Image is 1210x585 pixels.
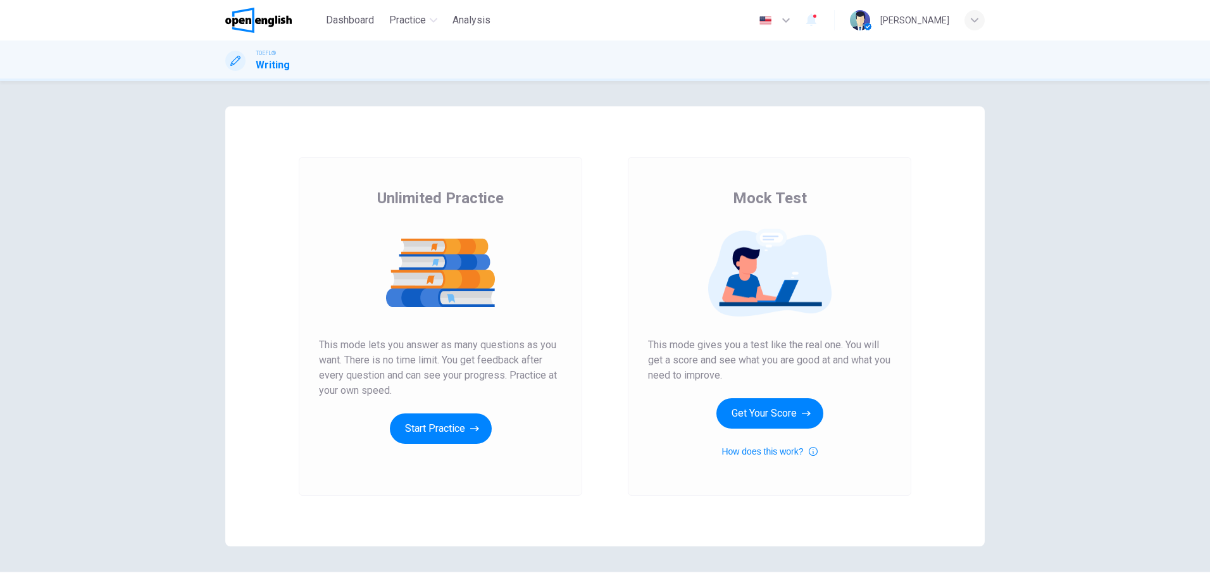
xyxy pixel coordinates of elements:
[319,337,562,398] span: This mode lets you answer as many questions as you want. There is no time limit. You get feedback...
[256,49,276,58] span: TOEFL®
[384,9,442,32] button: Practice
[733,188,807,208] span: Mock Test
[389,13,426,28] span: Practice
[225,8,321,33] a: OpenEnglish logo
[721,444,817,459] button: How does this work?
[326,13,374,28] span: Dashboard
[225,8,292,33] img: OpenEnglish logo
[850,10,870,30] img: Profile picture
[256,58,290,73] h1: Writing
[880,13,949,28] div: [PERSON_NAME]
[716,398,823,429] button: Get Your Score
[377,188,504,208] span: Unlimited Practice
[447,9,496,32] button: Analysis
[321,9,379,32] button: Dashboard
[452,13,490,28] span: Analysis
[648,337,891,383] span: This mode gives you a test like the real one. You will get a score and see what you are good at a...
[758,16,773,25] img: en
[390,413,492,444] button: Start Practice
